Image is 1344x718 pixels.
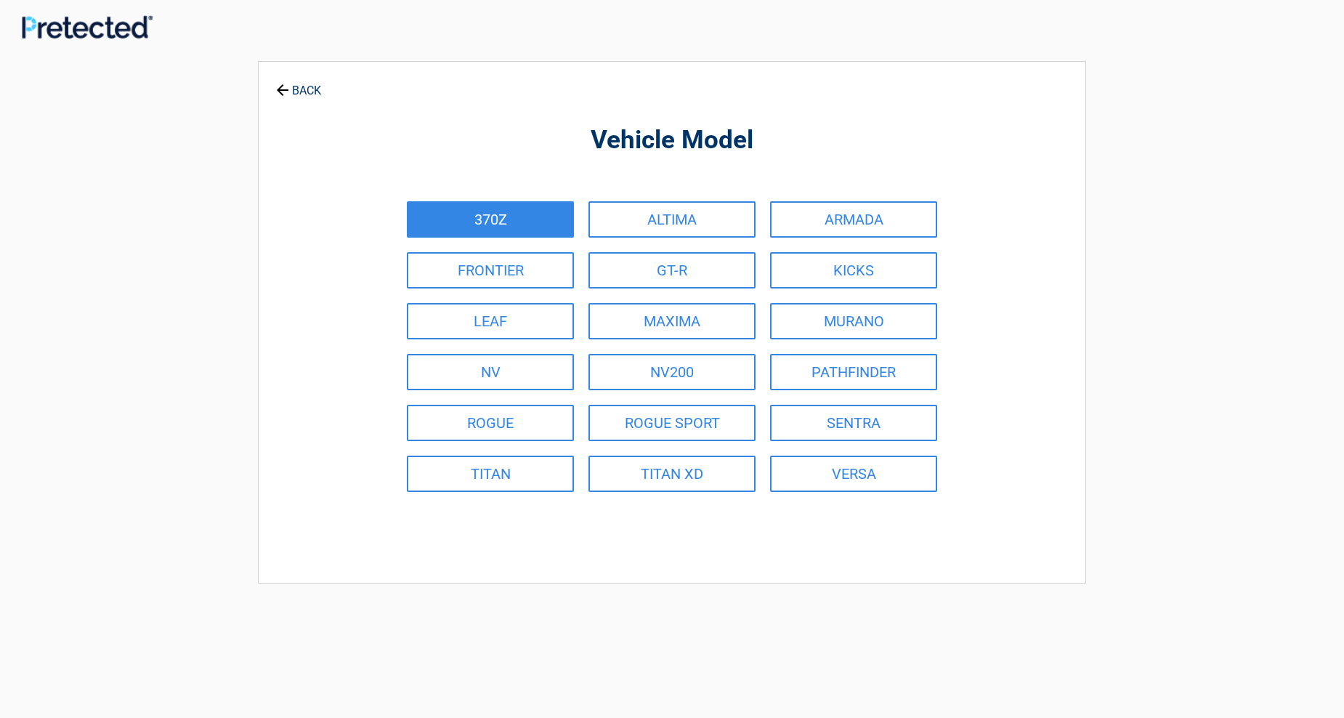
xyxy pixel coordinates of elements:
a: BACK [273,71,324,97]
a: 370Z [407,201,574,238]
img: Main Logo [22,15,153,39]
a: KICKS [770,252,937,289]
a: GT-R [588,252,756,289]
a: NV [407,354,574,390]
h2: Vehicle Model [339,124,1005,158]
a: VERSA [770,456,937,492]
a: ARMADA [770,201,937,238]
a: TITAN [407,456,574,492]
a: ALTIMA [588,201,756,238]
a: TITAN XD [588,456,756,492]
a: ROGUE SPORT [588,405,756,441]
a: NV200 [588,354,756,390]
a: MURANO [770,303,937,339]
a: FRONTIER [407,252,574,289]
a: ROGUE [407,405,574,441]
a: LEAF [407,303,574,339]
a: PATHFINDER [770,354,937,390]
a: MAXIMA [588,303,756,339]
a: SENTRA [770,405,937,441]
